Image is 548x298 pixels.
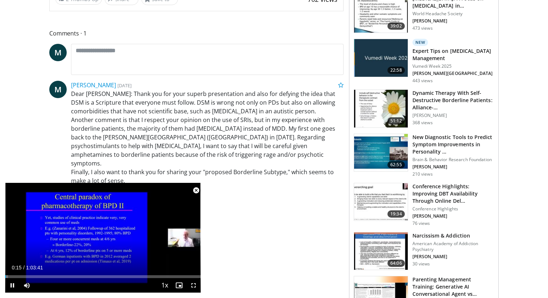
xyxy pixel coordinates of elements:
[387,117,405,125] span: 51:12
[412,164,494,170] p: [PERSON_NAME]
[5,183,201,293] video-js: Video Player
[354,39,408,77] img: 3ab9a82c-c414-4abb-9d63-05eb468f3cf2.jpg.150x105_q85_crop-smart_upscale.jpg
[412,18,494,24] p: [PERSON_NAME]
[354,183,494,226] a: 19:34 Conference Highlights: Improving DBT Availability Through Online Del… Conference Highlights...
[117,82,132,89] small: [DATE]
[157,278,172,293] button: Playback Rate
[412,113,494,118] p: [PERSON_NAME]
[412,206,494,212] p: Conference Highlights
[412,39,428,46] p: New
[412,261,430,267] p: 30 views
[412,157,494,163] p: Brain & Behavior Research Foundation
[412,241,494,252] p: American Academy of Addiction Psychiatry
[20,278,34,293] button: Mute
[412,25,433,31] p: 473 views
[412,63,494,69] p: Vumedi Week 2025
[412,134,494,155] h3: New Diagnostic Tools to Predict Symptom Improvements in Personality …
[49,44,67,61] a: M
[354,134,494,177] a: 62:55 New Diagnostic Tools to Predict Symptom Improvements in Personality … Brain & Behavior Rese...
[5,275,201,278] div: Progress Bar
[26,265,43,270] span: 1:03:41
[354,183,408,221] img: 66177a77-d716-4ab0-94b1-c981e482fd9f.150x105_q85_crop-smart_upscale.jpg
[354,39,494,84] a: 22:58 New Expert Tips on [MEDICAL_DATA] Management Vumedi Week 2025 [PERSON_NAME][GEOGRAPHIC_DATA...
[387,22,405,30] span: 39:02
[387,210,405,218] span: 19:34
[49,29,344,38] span: Comments 1
[412,171,433,177] p: 210 views
[412,183,494,205] h3: Conference Highlights: Improving DBT Availability Through Online Del…
[412,254,494,260] p: [PERSON_NAME]
[172,278,186,293] button: Enable picture-in-picture mode
[354,232,408,270] img: 6eef52d9-69d4-425f-a432-a969fe78470a.150x105_q85_crop-smart_upscale.jpg
[412,11,494,17] p: World Headache Society
[412,221,430,226] p: 76 views
[71,81,116,89] a: [PERSON_NAME]
[412,232,494,239] h3: Narcissism & Addiction
[23,265,25,270] span: /
[412,78,433,84] p: 443 views
[412,47,494,62] h3: Expert Tips on [MEDICAL_DATA] Management
[354,89,494,128] a: 51:12 Dynamic Therapy With Self-Destructive Borderline Patients: Alliance-… [PERSON_NAME] 368 views
[12,265,21,270] span: 0:15
[354,232,494,270] a: 64:06 Narcissism & Addiction American Academy of Addiction Psychiatry [PERSON_NAME] 30 views
[412,71,494,76] p: [PERSON_NAME][GEOGRAPHIC_DATA]
[412,89,494,111] h3: Dynamic Therapy With Self-Destructive Borderline Patients: Alliance-…
[412,120,433,126] p: 368 views
[354,90,408,127] img: fc7d27e0-23a1-4146-8e8f-c0595ba078ba.150x105_q85_crop-smart_upscale.jpg
[387,260,405,267] span: 64:06
[189,183,203,198] button: Close
[412,276,494,298] h3: Parenting Management Training: Generative AI Conversational Agent vs…
[354,134,408,172] img: 375f75d3-1724-484d-bc7d-4261831c6276.150x105_q85_crop-smart_upscale.jpg
[49,81,67,98] a: M
[71,89,344,185] p: Dear [PERSON_NAME]: Thank you for your superb presentation and also for defying the idea that DSM...
[5,278,20,293] button: Pause
[412,213,494,219] p: [PERSON_NAME]
[186,278,201,293] button: Fullscreen
[387,67,405,74] span: 22:58
[387,161,405,168] span: 62:55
